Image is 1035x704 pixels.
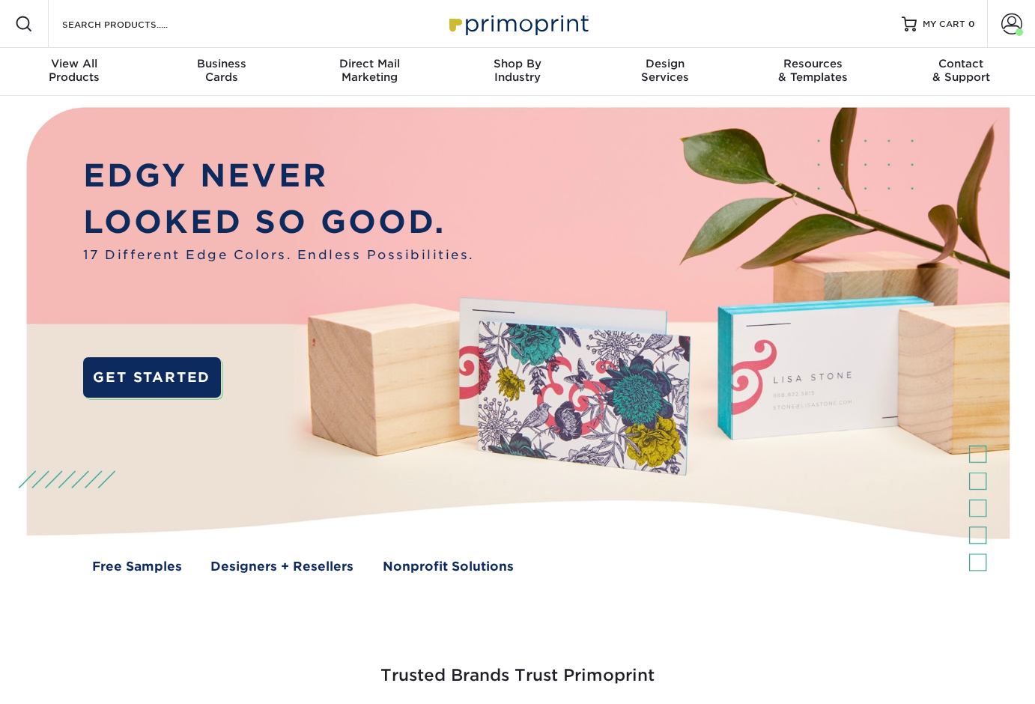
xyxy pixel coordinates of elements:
[383,557,514,576] a: Nonprofit Solutions
[92,557,182,576] a: Free Samples
[887,48,1035,96] a: Contact& Support
[148,57,295,70] span: Business
[923,18,965,31] span: MY CART
[148,48,295,96] a: BusinessCards
[79,630,956,703] h3: Trusted Brands Trust Primoprint
[739,48,887,96] a: Resources& Templates
[443,57,591,70] span: Shop By
[739,57,887,84] div: & Templates
[296,48,443,96] a: Direct MailMarketing
[148,57,295,84] div: Cards
[592,57,739,70] span: Design
[887,57,1035,70] span: Contact
[443,7,592,40] img: Primoprint
[83,152,474,198] p: EDGY NEVER
[83,246,474,264] span: 17 Different Edge Colors. Endless Possibilities.
[887,57,1035,84] div: & Support
[592,57,739,84] div: Services
[739,57,887,70] span: Resources
[296,57,443,70] span: Direct Mail
[443,48,591,96] a: Shop ByIndustry
[210,557,353,576] a: Designers + Resellers
[968,19,975,29] span: 0
[83,357,221,398] a: GET STARTED
[83,198,474,245] p: LOOKED SO GOOD.
[443,57,591,84] div: Industry
[61,15,207,33] input: SEARCH PRODUCTS.....
[296,57,443,84] div: Marketing
[592,48,739,96] a: DesignServices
